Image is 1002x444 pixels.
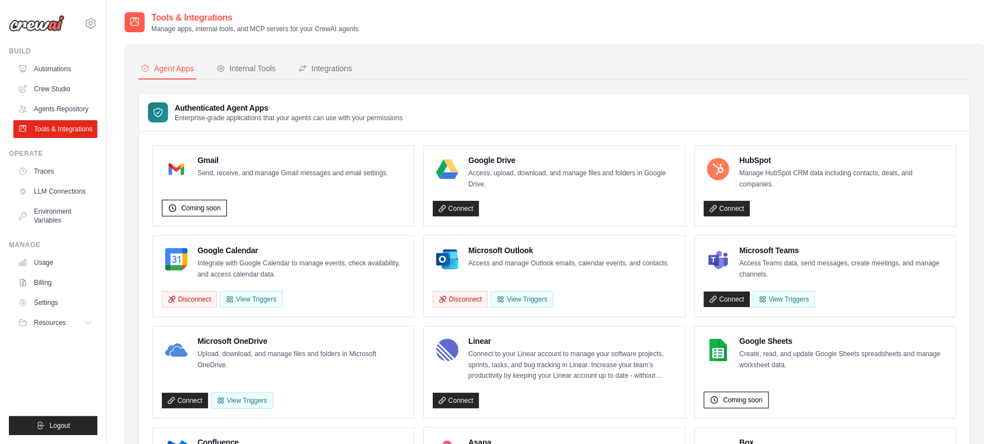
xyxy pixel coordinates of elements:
a: Crew Studio [13,80,97,98]
a: Billing [13,274,97,292]
h3: Authenticated Agent Apps [175,102,403,114]
a: LLM Connections [13,182,97,200]
img: HubSpot Logo [707,158,729,180]
button: Internal Tools [214,58,278,80]
p: Integrate with Google Calendar to manage events, check availability, and access calendar data. [198,258,405,280]
button: Disconnect [162,291,217,308]
a: Connect [704,201,750,216]
p: Enterprise-grade applications that your agents can use with your permissions [175,114,403,122]
: View Triggers [753,291,815,308]
img: Google Sheets Logo [707,339,729,361]
button: Agent Apps [139,58,196,80]
h4: Microsoft Teams [739,245,947,256]
h4: Google Sheets [739,336,947,347]
img: Google Drive Logo [436,158,458,180]
button: Integrations [296,58,354,80]
div: Operate [9,149,97,158]
a: Connect [433,201,479,216]
a: Connect [162,393,208,408]
h4: Google Calendar [198,245,405,256]
img: Google Calendar Logo [165,248,187,270]
p: Connect to your Linear account to manage your software projects, sprints, tasks, and bug tracking... [468,349,676,382]
h4: Linear [468,336,676,347]
p: Access, upload, download, and manage files and folders in Google Drive. [468,168,676,190]
span: Resources [34,318,66,327]
div: Internal Tools [216,63,276,74]
div: Manage [9,240,97,249]
: View Triggers [211,392,273,409]
p: Access Teams data, send messages, create meetings, and manage channels. [739,258,947,280]
a: Tools & Integrations [13,120,97,138]
a: Agents Repository [13,100,97,118]
p: Manage HubSpot CRM data including contacts, deals, and companies. [739,168,947,190]
button: Logout [9,416,97,435]
img: Microsoft Outlook Logo [436,248,458,270]
h4: Gmail [198,155,388,166]
a: Usage [13,254,97,272]
img: Microsoft OneDrive Logo [165,339,187,361]
a: Connect [433,393,479,408]
a: Automations [13,60,97,78]
h4: Microsoft OneDrive [198,336,405,347]
button: Resources [13,314,97,332]
div: Build [9,47,97,56]
p: Access and manage Outlook emails, calendar events, and contacts. [468,258,669,269]
p: Send, receive, and manage Gmail messages and email settings. [198,168,388,179]
img: Gmail Logo [165,158,187,180]
p: Upload, download, and manage files and folders in Microsoft OneDrive. [198,349,405,371]
a: Settings [13,294,97,312]
h4: Microsoft Outlook [468,245,669,256]
span: Coming soon [181,204,221,213]
h2: Tools & Integrations [151,11,359,24]
h4: HubSpot [739,155,947,166]
div: Integrations [298,63,352,74]
a: Connect [704,292,750,307]
: View Triggers [491,291,553,308]
img: Microsoft Teams Logo [707,248,729,270]
span: Logout [50,421,70,430]
a: Environment Variables [13,203,97,229]
p: Create, read, and update Google Sheets spreadsheets and manage worksheet data. [739,349,947,371]
span: Coming soon [723,396,763,404]
img: Linear Logo [436,339,458,361]
button: View Triggers [220,291,282,308]
h4: Google Drive [468,155,676,166]
a: Traces [13,162,97,180]
button: Disconnect [433,291,488,308]
p: Manage apps, internal tools, and MCP servers for your CrewAI agents [151,24,359,33]
img: Logo [9,15,65,32]
div: Agent Apps [141,63,194,74]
